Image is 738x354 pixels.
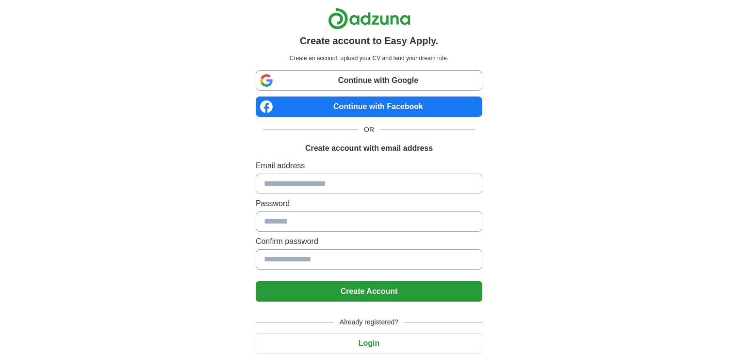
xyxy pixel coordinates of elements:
button: Login [256,333,482,354]
h1: Create account to Easy Apply. [300,33,439,48]
label: Email address [256,160,482,172]
h1: Create account with email address [305,143,433,154]
a: Login [256,339,482,347]
label: Password [256,198,482,209]
img: Adzuna logo [328,8,410,30]
span: Already registered? [334,317,404,327]
a: Continue with Google [256,70,482,91]
label: Confirm password [256,236,482,247]
a: Continue with Facebook [256,97,482,117]
p: Create an account, upload your CV and land your dream role. [258,54,480,63]
button: Create Account [256,281,482,302]
span: OR [358,125,380,135]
